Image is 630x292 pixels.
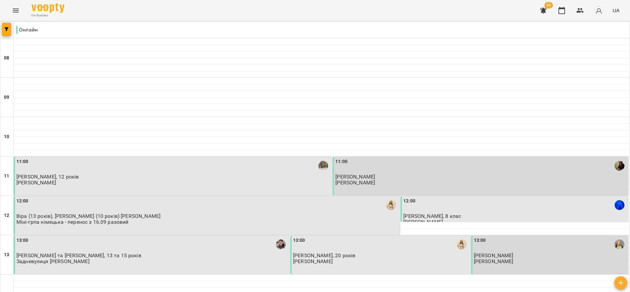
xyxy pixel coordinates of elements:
img: avatar_s.png [594,6,603,15]
span: UA [613,7,619,14]
img: Мосійчук Яна Михайлівна [318,161,328,171]
h6: 08 [4,54,9,62]
label: 11:00 [335,158,347,165]
p: Міні-грпа німецька - перенос з 16.09 разовий [16,219,129,225]
h6: 12 [4,212,9,219]
label: 13:00 [474,237,486,244]
h6: 10 [4,133,9,140]
span: Віра (13 років), [PERSON_NAME] (10 років) [PERSON_NAME] [16,213,160,219]
h6: 09 [4,94,9,101]
p: Онлайн [16,26,38,34]
p: [PERSON_NAME] [293,259,333,264]
p: Задневулиця [PERSON_NAME] [16,259,90,264]
img: Богомоленко Ірина Павлівна [386,200,396,210]
label: 13:00 [16,237,29,244]
p: [PERSON_NAME] [335,180,375,185]
span: [PERSON_NAME] та [PERSON_NAME], 13 та 15 років [16,252,141,259]
button: Menu [8,3,24,18]
span: [PERSON_NAME] [335,174,375,180]
button: UA [610,4,622,16]
button: Створити урок [614,276,627,289]
span: 46 [544,2,553,9]
img: Донець Діана Миколаївна [615,240,624,249]
img: Петренко Назарій Максимович [615,200,624,210]
h6: 11 [4,173,9,180]
span: [PERSON_NAME], 8 клас [403,213,461,219]
p: [PERSON_NAME] [16,180,56,185]
label: 11:00 [16,158,29,165]
img: Задневулиця Кирило Владиславович [276,240,286,249]
label: 13:00 [293,237,305,244]
span: [PERSON_NAME], 12 років [16,174,79,180]
img: Voopty Logo [31,3,64,13]
label: 12:00 [16,198,29,205]
p: [PERSON_NAME] [474,259,514,264]
span: [PERSON_NAME], 20 років [293,252,355,259]
label: 12:00 [403,198,415,205]
p: [PERSON_NAME] [403,219,443,225]
span: [PERSON_NAME] [474,252,514,259]
img: Богомоленко Ірина Павлівна [457,240,467,249]
h6: 13 [4,251,9,259]
span: For Business [31,13,64,18]
img: Шаповалова Тетяна Андріївна [615,161,624,171]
